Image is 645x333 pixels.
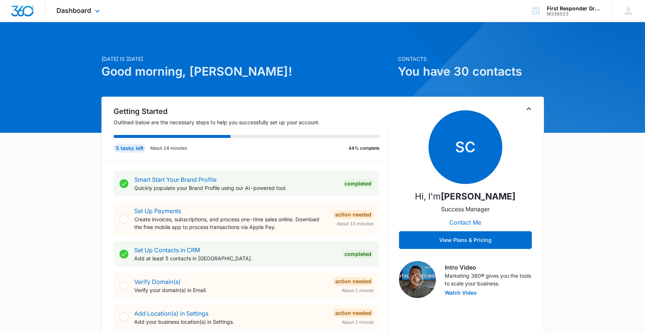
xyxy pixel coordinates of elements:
a: Add Location(s) in Settings [134,310,208,317]
button: View Plans & Pricing [399,231,532,249]
h3: Intro Video [445,263,532,272]
span: About 1 minute [342,287,374,294]
div: Action Needed [333,210,374,219]
span: SC [429,110,502,184]
div: 5 tasks left [114,144,146,153]
h2: Getting Started [114,106,389,117]
button: Toggle Collapse [524,104,533,113]
p: Quickly populate your Brand Profile using our AI-powered tool. [134,184,336,192]
div: Action Needed [333,277,374,286]
p: About 24 minutes [150,145,187,152]
div: Action Needed [333,309,374,318]
button: Watch Video [445,290,477,295]
strong: [PERSON_NAME] [441,191,516,202]
div: account id [547,11,601,17]
span: Dashboard [56,7,91,14]
p: Contacts [398,55,544,63]
div: Completed [342,179,374,188]
p: [DATE] is [DATE] [101,55,393,63]
p: Create invoices, subscriptions, and process one-time sales online. Download the free mobile app t... [134,215,327,231]
div: Completed [342,250,374,259]
p: 44% complete [348,145,379,152]
span: About 15 minutes [337,221,374,227]
a: Set Up Contacts in CRM [134,246,200,254]
p: Success Manager [441,205,490,214]
p: Verify your domain(s) in Email. [134,286,327,294]
a: Set Up Payments [134,207,181,215]
button: Contact Me [442,214,489,231]
a: Smart Start Your Brand Profile [134,176,216,183]
p: Marketing 360® gives you the tools to scale your business. [445,272,532,287]
p: Outlined below are the necessary steps to help you successfully set up your account. [114,118,389,126]
p: Add your business location(s) in Settings. [134,318,327,326]
a: Verify Domain(s) [134,278,181,285]
img: Intro Video [399,261,436,298]
h1: You have 30 contacts [398,63,544,80]
span: About 1 minute [342,319,374,326]
p: Add at least 5 contacts in [GEOGRAPHIC_DATA]. [134,254,336,262]
div: account name [547,6,601,11]
p: Hi, I'm [415,190,516,203]
h1: Good morning, [PERSON_NAME]! [101,63,393,80]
